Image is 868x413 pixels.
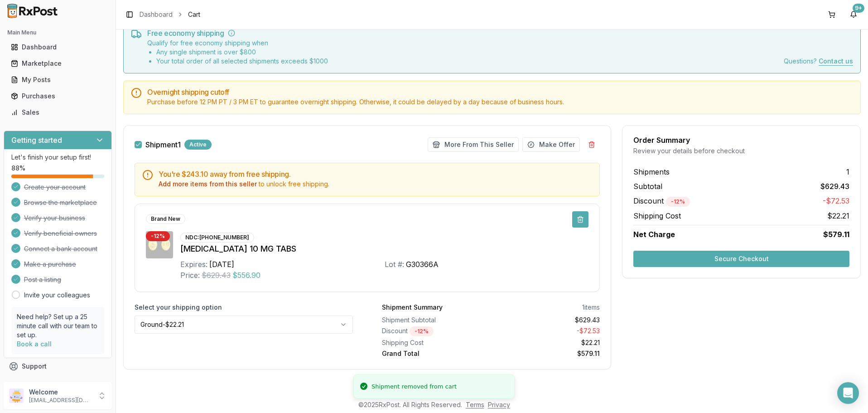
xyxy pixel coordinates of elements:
div: Purchases [11,92,105,101]
h5: Free economy shipping [147,29,853,37]
span: Net Charge [633,230,675,239]
p: Welcome [29,388,92,397]
span: $629.43 [202,270,231,281]
button: Add more items from this seller [159,180,257,189]
span: Post a listing [24,275,61,284]
div: Questions? [784,57,853,66]
a: Sales [7,104,108,121]
div: Order Summary [633,136,849,144]
a: My Posts [7,72,108,88]
span: Subtotal [633,181,662,192]
div: Shipment Summary [382,303,443,312]
button: Secure Checkout [633,251,849,267]
h5: Overnight shipping cutoff [147,88,853,96]
span: Cart [188,10,200,19]
div: Discount [382,326,487,336]
div: $22.21 [494,338,600,347]
li: Your total order of all selected shipments exceeds $ 1000 [156,57,328,66]
span: -$72.53 [823,195,849,207]
label: Select your shipping option [135,303,353,312]
a: Book a call [17,340,52,348]
div: Active [184,140,212,150]
h3: Getting started [11,135,62,146]
div: Shipment Subtotal [382,316,487,325]
div: Price: [180,270,200,281]
a: Privacy [488,401,510,408]
span: Feedback [22,378,53,387]
div: 1 items [582,303,600,312]
span: 1 [846,166,849,177]
a: Dashboard [140,10,173,19]
span: 88 % [11,164,25,173]
button: Sales [4,105,112,120]
div: Dashboard [11,43,105,52]
button: Marketplace [4,56,112,71]
div: My Posts [11,75,105,84]
button: Dashboard [4,40,112,54]
button: My Posts [4,73,112,87]
div: - 12 % [666,197,690,207]
span: Shipping Cost [633,210,681,221]
div: Shipping Cost [382,338,487,347]
span: Create your account [24,183,86,192]
a: Terms [466,401,484,408]
img: Jardiance 10 MG TABS [146,231,173,258]
span: $629.43 [820,181,849,192]
button: Feedback [4,374,112,391]
span: Verify beneficial owners [24,229,97,238]
span: $556.90 [232,270,260,281]
span: $579.11 [823,229,849,240]
div: Shipment removed from cart [371,382,457,391]
div: $629.43 [494,316,600,325]
div: Brand New [146,214,185,224]
span: $22.21 [827,210,849,221]
h5: You're $243.10 away from free shipping. [159,170,592,178]
span: Verify your business [24,214,85,223]
div: to unlock free shipping. [159,180,592,189]
a: Dashboard [7,39,108,55]
p: Need help? Set up a 25 minute call with our team to set up. [17,312,99,340]
p: [EMAIL_ADDRESS][DOMAIN_NAME] [29,397,92,404]
div: $579.11 [494,349,600,358]
span: Discount [633,196,690,205]
button: Make Offer [522,137,580,152]
span: Browse the marketplace [24,198,97,207]
button: Purchases [4,89,112,103]
div: Sales [11,108,105,117]
div: NDC: [PHONE_NUMBER] [180,233,254,243]
nav: breadcrumb [140,10,200,19]
img: User avatar [9,389,24,403]
div: Expires: [180,259,207,270]
span: Make a purchase [24,260,76,269]
div: - 12 % [410,326,434,336]
div: Lot #: [385,259,404,270]
button: Support [4,358,112,374]
button: More From This Seller [428,137,519,152]
div: Marketplace [11,59,105,68]
p: Let's finish your setup first! [11,153,104,162]
a: Marketplace [7,55,108,72]
div: - 12 % [146,231,170,241]
button: 9+ [846,7,861,22]
h2: Main Menu [7,29,108,36]
div: [MEDICAL_DATA] 10 MG TABS [180,243,588,255]
span: Shipments [633,166,670,177]
div: 9+ [853,4,864,13]
div: [DATE] [209,259,234,270]
img: RxPost Logo [4,4,62,18]
li: Any single shipment is over $ 800 [156,48,328,57]
div: G30366A [406,259,439,270]
div: Qualify for free economy shipping when [147,39,328,66]
div: - $72.53 [494,326,600,336]
span: Shipment 1 [145,141,181,148]
div: Review your details before checkout [633,146,849,155]
div: Grand Total [382,349,487,358]
div: Open Intercom Messenger [837,382,859,404]
span: Connect a bank account [24,244,97,253]
a: Invite your colleagues [24,291,90,300]
a: Purchases [7,88,108,104]
div: Purchase before 12 PM PT / 3 PM ET to guarantee overnight shipping. Otherwise, it could be delaye... [147,97,853,107]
